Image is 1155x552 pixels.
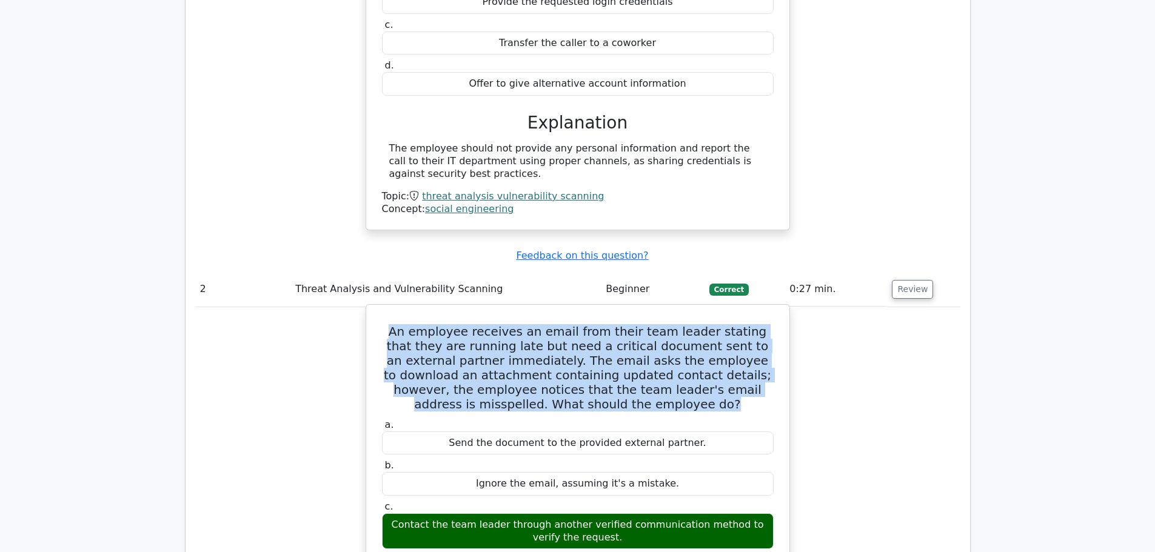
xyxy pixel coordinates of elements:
[385,500,393,512] span: c.
[422,190,604,202] a: threat analysis vulnerability scanning
[892,280,933,299] button: Review
[382,513,774,550] div: Contact the team leader through another verified communication method to verify the request.
[290,272,601,307] td: Threat Analysis and Vulnerability Scanning
[601,272,704,307] td: Beginner
[785,272,887,307] td: 0:27 min.
[382,472,774,496] div: Ignore the email, assuming it's a mistake.
[385,459,394,471] span: b.
[385,59,394,71] span: d.
[425,203,514,214] a: social engineering
[389,142,766,180] div: The employee should not provide any personal information and report the call to their IT departme...
[382,72,774,96] div: Offer to give alternative account information
[382,190,774,203] div: Topic:
[389,113,766,133] h3: Explanation
[385,19,393,30] span: c.
[709,284,749,296] span: Correct
[382,32,774,55] div: Transfer the caller to a coworker
[382,203,774,216] div: Concept:
[385,419,394,430] span: a.
[382,431,774,455] div: Send the document to the provided external partner.
[381,324,775,411] h5: An employee receives an email from their team leader stating that they are running late but need ...
[195,272,291,307] td: 2
[516,250,648,261] a: Feedback on this question?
